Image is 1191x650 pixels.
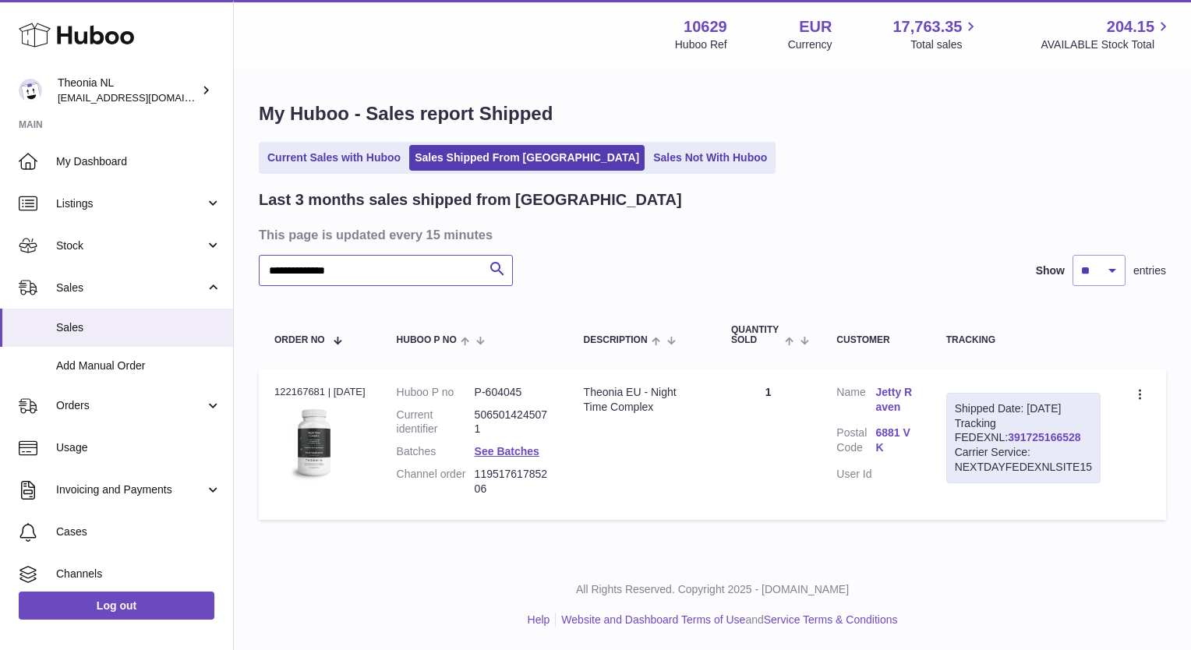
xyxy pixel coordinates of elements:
span: Quantity Sold [731,325,781,345]
a: Current Sales with Huboo [262,145,406,171]
a: Jetty Raven [875,385,914,415]
a: 391725166528 [1008,431,1080,443]
span: Description [584,335,648,345]
strong: 10629 [684,16,727,37]
div: Theonia EU - Night Time Complex [584,385,700,415]
dt: Current identifier [397,408,475,437]
span: Huboo P no [397,335,457,345]
img: 106291725893109.jpg [274,404,352,482]
div: Tracking [946,335,1101,345]
a: Log out [19,592,214,620]
span: 17,763.35 [892,16,962,37]
img: info@wholesomegoods.eu [19,79,42,102]
div: Customer [836,335,914,345]
dt: Postal Code [836,426,875,459]
span: Total sales [910,37,980,52]
span: Cases [56,525,221,539]
span: Add Manual Order [56,359,221,373]
h2: Last 3 months sales shipped from [GEOGRAPHIC_DATA] [259,189,682,210]
div: 122167681 | [DATE] [274,385,366,399]
span: [EMAIL_ADDRESS][DOMAIN_NAME] [58,91,229,104]
strong: EUR [799,16,832,37]
h3: This page is updated every 15 minutes [259,226,1162,243]
a: 6881 VK [875,426,914,455]
span: My Dashboard [56,154,221,169]
a: See Batches [475,445,539,457]
span: Sales [56,281,205,295]
span: Listings [56,196,205,211]
dd: 11951761785206 [475,467,553,496]
div: Shipped Date: [DATE] [955,401,1092,416]
h1: My Huboo - Sales report Shipped [259,101,1166,126]
span: 204.15 [1107,16,1154,37]
span: Channels [56,567,221,581]
span: Usage [56,440,221,455]
div: Theonia NL [58,76,198,105]
span: AVAILABLE Stock Total [1041,37,1172,52]
dt: Channel order [397,467,475,496]
span: Sales [56,320,221,335]
dt: Batches [397,444,475,459]
div: Currency [788,37,832,52]
li: and [556,613,897,627]
dt: Name [836,385,875,419]
a: Service Terms & Conditions [764,613,898,626]
td: 1 [716,369,821,520]
label: Show [1036,263,1065,278]
span: entries [1133,263,1166,278]
a: 17,763.35 Total sales [892,16,980,52]
span: Order No [274,335,325,345]
div: Huboo Ref [675,37,727,52]
dd: 5065014245071 [475,408,553,437]
div: Carrier Service: NEXTDAYFEDEXNLSITE15 [955,445,1092,475]
span: Orders [56,398,205,413]
a: Sales Shipped From [GEOGRAPHIC_DATA] [409,145,645,171]
div: Tracking FEDEXNL: [946,393,1101,483]
dt: User Id [836,467,875,482]
a: Sales Not With Huboo [648,145,772,171]
dd: P-604045 [475,385,553,400]
span: Stock [56,238,205,253]
a: 204.15 AVAILABLE Stock Total [1041,16,1172,52]
a: Help [528,613,550,626]
p: All Rights Reserved. Copyright 2025 - [DOMAIN_NAME] [246,582,1179,597]
dt: Huboo P no [397,385,475,400]
span: Invoicing and Payments [56,482,205,497]
a: Website and Dashboard Terms of Use [561,613,745,626]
